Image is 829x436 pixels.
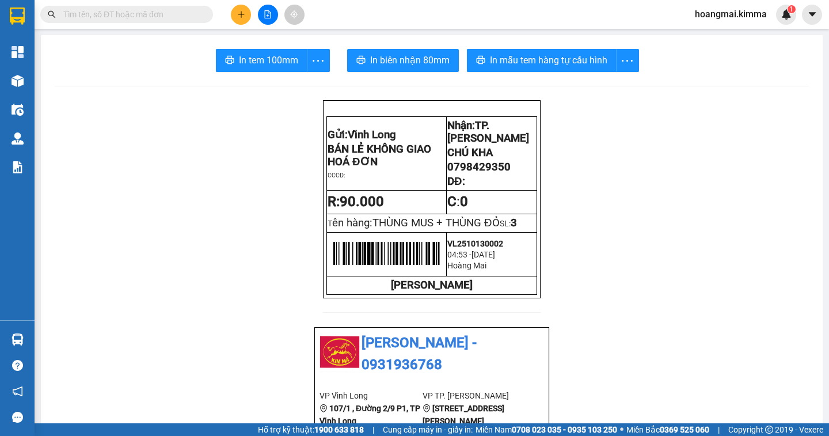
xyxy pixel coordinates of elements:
strong: R: [328,194,384,210]
img: warehouse-icon [12,132,24,145]
span: caret-down [807,9,817,20]
span: 90.000 [340,194,384,210]
span: ⚪️ [620,427,623,432]
button: more [616,49,639,72]
img: logo-vxr [10,7,25,25]
span: SL: [500,219,511,228]
button: aim [284,5,305,25]
span: environment [320,404,328,412]
img: warehouse-icon [12,104,24,116]
img: warehouse-icon [12,75,24,87]
span: DĐ: [447,175,465,188]
span: copyright [765,426,773,434]
li: VP TP. [PERSON_NAME] [423,389,526,402]
button: file-add [258,5,278,25]
button: printerIn biên nhận 80mm [347,49,459,72]
span: In biên nhận 80mm [370,53,450,67]
span: 0798429350 [447,161,511,173]
span: In tem 100mm [239,53,298,67]
strong: 1900 633 818 [314,425,364,434]
span: printer [476,55,485,66]
span: notification [12,386,23,397]
span: TP. [PERSON_NAME] [447,119,529,145]
input: Tìm tên, số ĐT hoặc mã đơn [63,8,199,21]
span: VL2510130002 [447,239,503,248]
li: VP Vĩnh Long [320,389,423,402]
strong: [PERSON_NAME] [391,279,473,291]
span: Nhận: [75,11,102,23]
img: logo.jpg [320,332,360,373]
span: | [372,423,374,436]
span: printer [225,55,234,66]
button: caret-down [802,5,822,25]
span: 0 [460,194,468,210]
span: [DATE] [471,250,495,259]
img: solution-icon [12,161,24,173]
b: [STREET_ADDRESS][PERSON_NAME] [423,404,504,426]
span: Vĩnh Long [348,128,396,141]
div: CHÚ KHA [75,37,167,51]
span: environment [423,404,431,412]
img: icon-new-feature [781,9,792,20]
span: message [12,412,23,423]
span: 04:53 - [447,250,471,259]
span: aim [290,10,298,18]
button: plus [231,5,251,25]
span: THÙNG MUS + THÙNG ĐỎ [372,217,499,229]
span: question-circle [12,360,23,371]
span: In mẫu tem hàng tự cấu hình [490,53,607,67]
span: 3 [511,217,517,229]
span: plus [237,10,245,18]
div: TP. [PERSON_NAME] [75,10,167,37]
strong: 0708 023 035 - 0935 103 250 [512,425,617,434]
span: Miền Nam [476,423,617,436]
span: 1 [789,5,793,13]
div: BÁN LẺ KHÔNG GIAO HOÁ ĐƠN [10,37,67,93]
span: BÁN LẺ KHÔNG GIAO HOÁ ĐƠN [328,143,431,168]
span: Hỗ trợ kỹ thuật: [258,423,364,436]
div: 0798429350 [75,51,167,67]
button: more [307,49,330,72]
span: more [307,54,329,68]
span: : [447,194,468,210]
span: printer [356,55,366,66]
li: [PERSON_NAME] - 0931936768 [320,332,544,376]
span: more [617,54,638,68]
span: Miền Bắc [626,423,709,436]
button: printerIn tem 100mm [216,49,307,72]
strong: 0369 525 060 [660,425,709,434]
button: printerIn mẫu tem hàng tự cấu hình [467,49,617,72]
span: Hoàng Mai [447,261,486,270]
span: CCCD: [328,172,345,179]
span: Gửi: [10,11,28,23]
span: file-add [264,10,272,18]
img: dashboard-icon [12,46,24,58]
span: T [328,219,499,228]
span: ên hàng: [332,217,499,229]
span: Gửi: [328,128,396,141]
span: CHÚ KHA [447,146,493,159]
sup: 1 [788,5,796,13]
b: 107/1 , Đường 2/9 P1, TP Vĩnh Long [320,404,420,426]
span: hoangmai.kimma [686,7,776,21]
span: Nhận: [447,119,529,145]
span: Cung cấp máy in - giấy in: [383,423,473,436]
div: Vĩnh Long [10,10,67,37]
img: warehouse-icon [12,333,24,346]
span: | [718,423,720,436]
strong: C [447,194,457,210]
span: search [48,10,56,18]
